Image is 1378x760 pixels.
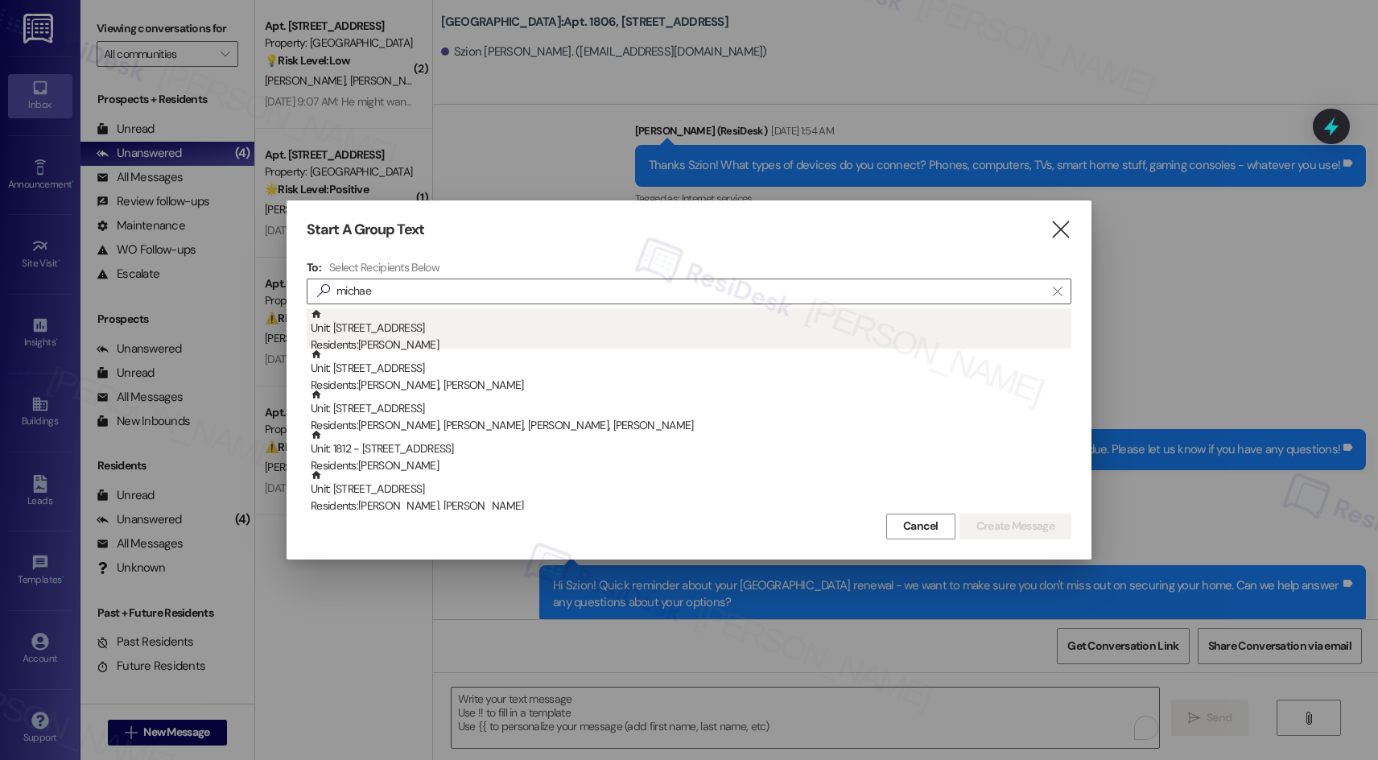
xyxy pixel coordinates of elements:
[307,389,1071,429] div: Unit: [STREET_ADDRESS]Residents:[PERSON_NAME], [PERSON_NAME], [PERSON_NAME], [PERSON_NAME]
[307,429,1071,469] div: Unit: 1812 - [STREET_ADDRESS]Residents:[PERSON_NAME]
[311,389,1071,435] div: Unit: [STREET_ADDRESS]
[311,429,1071,475] div: Unit: 1812 - [STREET_ADDRESS]
[1053,285,1062,298] i: 
[307,260,321,275] h3: To:
[311,498,1071,514] div: Residents: [PERSON_NAME], [PERSON_NAME]
[307,308,1071,349] div: Unit: [STREET_ADDRESS]Residents:[PERSON_NAME]
[886,514,955,539] button: Cancel
[959,514,1071,539] button: Create Message
[311,283,336,299] i: 
[307,469,1071,510] div: Unit: [STREET_ADDRESS]Residents:[PERSON_NAME], [PERSON_NAME]
[976,518,1054,535] span: Create Message
[329,260,439,275] h4: Select Recipients Below
[311,308,1071,354] div: Unit: [STREET_ADDRESS]
[311,337,1071,353] div: Residents: [PERSON_NAME]
[336,280,1045,303] input: Search for any contact or apartment
[903,518,939,535] span: Cancel
[307,349,1071,389] div: Unit: [STREET_ADDRESS]Residents:[PERSON_NAME], [PERSON_NAME]
[1050,221,1071,238] i: 
[311,417,1071,434] div: Residents: [PERSON_NAME], [PERSON_NAME], [PERSON_NAME], [PERSON_NAME]
[311,469,1071,515] div: Unit: [STREET_ADDRESS]
[1045,279,1071,304] button: Clear text
[307,221,424,239] h3: Start A Group Text
[311,349,1071,394] div: Unit: [STREET_ADDRESS]
[311,377,1071,394] div: Residents: [PERSON_NAME], [PERSON_NAME]
[311,457,1071,474] div: Residents: [PERSON_NAME]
